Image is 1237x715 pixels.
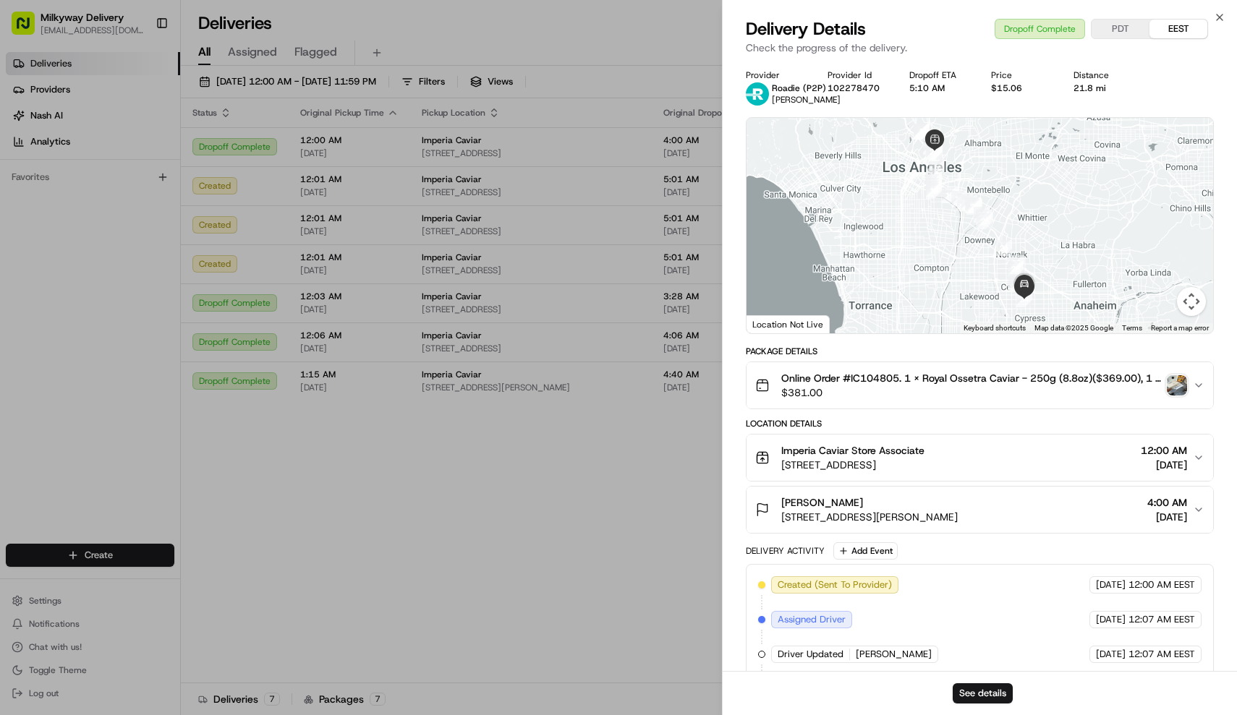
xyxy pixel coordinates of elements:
[781,371,1162,385] span: Online Order #IC104805. 1 x Royal Ossetra Caviar - 250g (8.8oz)($369.00), 1 x Crème Fraîche 8oz($...
[957,194,973,210] div: 17
[122,325,134,336] div: 💻
[996,240,1012,256] div: 26
[224,185,263,202] button: See all
[29,225,41,236] img: 1736555255976-a54dd68f-1ca7-489b-9aae-adbdc363a1c4
[772,82,826,94] span: Roadie (P2P)
[750,314,798,333] a: Open this area in Google Maps (opens a new window)
[833,542,898,560] button: Add Event
[909,82,968,94] div: 5:10 AM
[781,443,924,458] span: Imperia Caviar Store Associate
[45,224,117,236] span: [PERSON_NAME]
[1096,578,1126,591] span: [DATE]
[1149,20,1207,38] button: EEST
[778,613,846,626] span: Assigned Driver
[926,174,942,190] div: 11
[966,197,982,213] div: 20
[746,418,1215,429] div: Location Details
[926,144,942,160] div: 22
[747,315,830,333] div: Location Not Live
[909,69,968,81] div: Dropoff ETA
[914,124,930,140] div: 3
[966,199,982,215] div: 21
[750,314,798,333] img: Google
[1177,287,1206,316] button: Map camera controls
[856,648,932,661] span: [PERSON_NAME]
[9,317,116,343] a: 📗Knowledge Base
[1147,510,1187,524] span: [DATE]
[14,58,263,81] p: Welcome 👋
[961,195,977,211] div: 18
[1016,291,1032,307] div: 34
[926,168,942,184] div: 10
[781,495,863,510] span: [PERSON_NAME]
[1122,324,1142,332] a: Terms (opens in new tab)
[781,385,1162,400] span: $381.00
[14,14,43,43] img: Nash
[1034,324,1113,332] span: Map data ©2025 Google
[977,213,993,229] div: 25
[953,683,1013,703] button: See details
[746,82,769,106] img: roadie-logo-v2.jpg
[1008,274,1024,290] div: 29
[1008,275,1024,291] div: 30
[1128,613,1195,626] span: 12:07 AM EEST
[778,648,843,661] span: Driver Updated
[29,323,111,338] span: Knowledge Base
[48,263,53,275] span: •
[1128,648,1195,661] span: 12:07 AM EEST
[56,263,85,275] span: [DATE]
[65,153,199,164] div: We're available if you need us!
[1128,578,1195,591] span: 12:00 AM EEST
[828,82,880,94] button: 102278470
[116,317,238,343] a: 💻API Documentation
[38,93,239,108] input: Clear
[746,69,804,81] div: Provider
[1008,255,1024,271] div: 27
[1167,375,1187,395] img: photo_proof_of_delivery image
[772,94,841,106] span: [PERSON_NAME]
[976,210,992,226] div: 24
[746,346,1215,357] div: Package Details
[1141,458,1187,472] span: [DATE]
[991,82,1050,94] div: $15.06
[778,578,892,591] span: Created (Sent To Provider)
[14,138,41,164] img: 1736555255976-a54dd68f-1ca7-489b-9aae-adbdc363a1c4
[828,69,886,81] div: Provider Id
[746,17,866,40] span: Delivery Details
[14,210,38,234] img: Masood Aslam
[137,323,232,338] span: API Documentation
[942,187,958,203] div: 15
[1074,69,1132,81] div: Distance
[14,325,26,336] div: 📗
[746,545,825,557] div: Delivery Activity
[120,224,125,236] span: •
[964,323,1026,333] button: Keyboard shortcuts
[1096,613,1126,626] span: [DATE]
[1141,443,1187,458] span: 12:00 AM
[1074,82,1132,94] div: 21.8 mi
[65,138,237,153] div: Start new chat
[747,487,1214,533] button: [PERSON_NAME][STREET_ADDRESS][PERSON_NAME]4:00 AM[DATE]
[102,358,175,369] a: Powered byPylon
[747,362,1214,408] button: Online Order #IC104805. 1 x Royal Ossetra Caviar - 250g (8.8oz)($369.00), 1 x Crème Fraîche 8oz($...
[747,434,1214,481] button: Imperia Caviar Store Associate[STREET_ADDRESS]12:00 AM[DATE]
[1151,324,1209,332] a: Report a map error
[929,161,945,177] div: 9
[1096,648,1126,661] span: [DATE]
[974,207,990,223] div: 23
[14,188,97,200] div: Past conversations
[746,40,1215,55] p: Check the progress of the delivery.
[144,359,175,369] span: Pylon
[246,142,263,160] button: Start new chat
[951,191,967,207] div: 16
[991,69,1050,81] div: Price
[1147,495,1187,510] span: 4:00 AM
[926,178,942,194] div: 12
[1092,20,1149,38] button: PDT
[926,183,942,199] div: 14
[1008,261,1024,277] div: 28
[781,458,924,472] span: [STREET_ADDRESS]
[781,510,958,524] span: [STREET_ADDRESS][PERSON_NAME]
[926,181,942,197] div: 13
